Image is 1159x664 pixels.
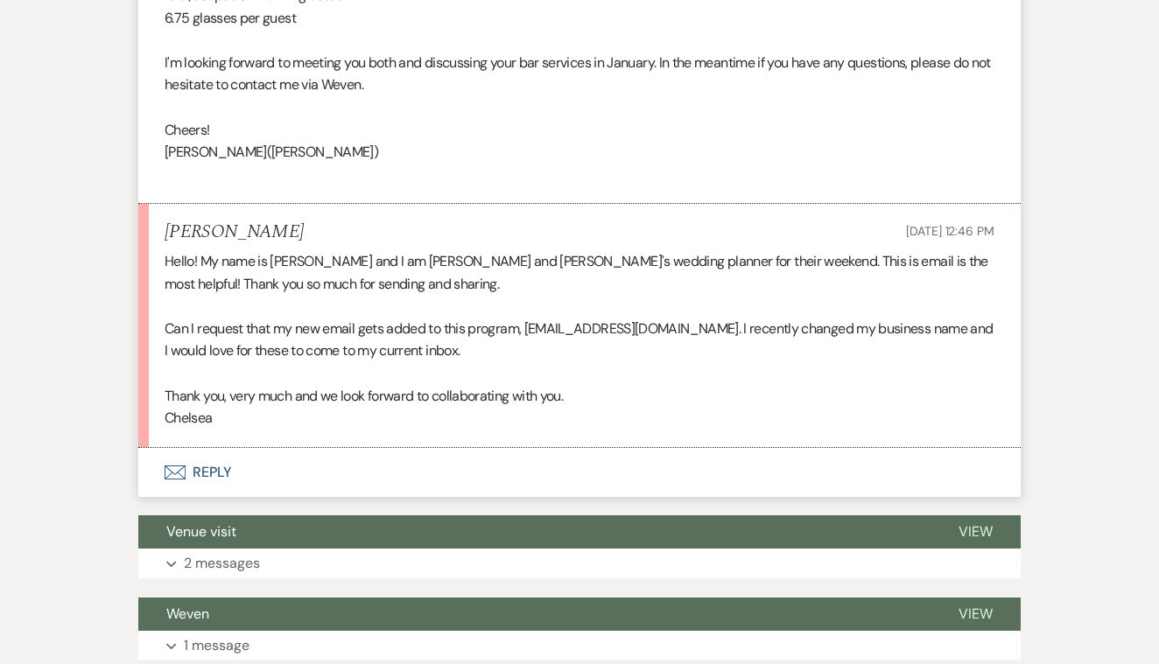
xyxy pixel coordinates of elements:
[165,318,994,362] p: Can I request that my new email gets added to this program, [EMAIL_ADDRESS][DOMAIN_NAME]. I recen...
[165,250,994,295] p: Hello! My name is [PERSON_NAME] and I am [PERSON_NAME] and [PERSON_NAME]'s wedding planner for th...
[165,385,994,408] p: Thank you, very much and we look forward to collaborating with you.
[184,634,249,657] p: 1 message
[184,552,260,575] p: 2 messages
[138,515,931,549] button: Venue visit
[165,407,994,430] p: Chelsea
[165,119,994,142] p: Cheers!
[165,221,304,243] h5: [PERSON_NAME]
[165,52,994,96] p: I'm looking forward to meeting you both and discussing your bar services in January. In the meant...
[138,631,1021,661] button: 1 message
[906,223,994,239] span: [DATE] 12:46 PM
[931,598,1021,631] button: View
[166,522,236,541] span: Venue visit
[166,605,209,623] span: Weven
[165,9,296,27] span: 6.75 glasses per guest
[138,598,931,631] button: Weven
[959,522,993,541] span: View
[138,448,1021,497] button: Reply
[931,515,1021,549] button: View
[138,549,1021,578] button: 2 messages
[165,141,994,164] p: [PERSON_NAME]([PERSON_NAME])
[959,605,993,623] span: View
